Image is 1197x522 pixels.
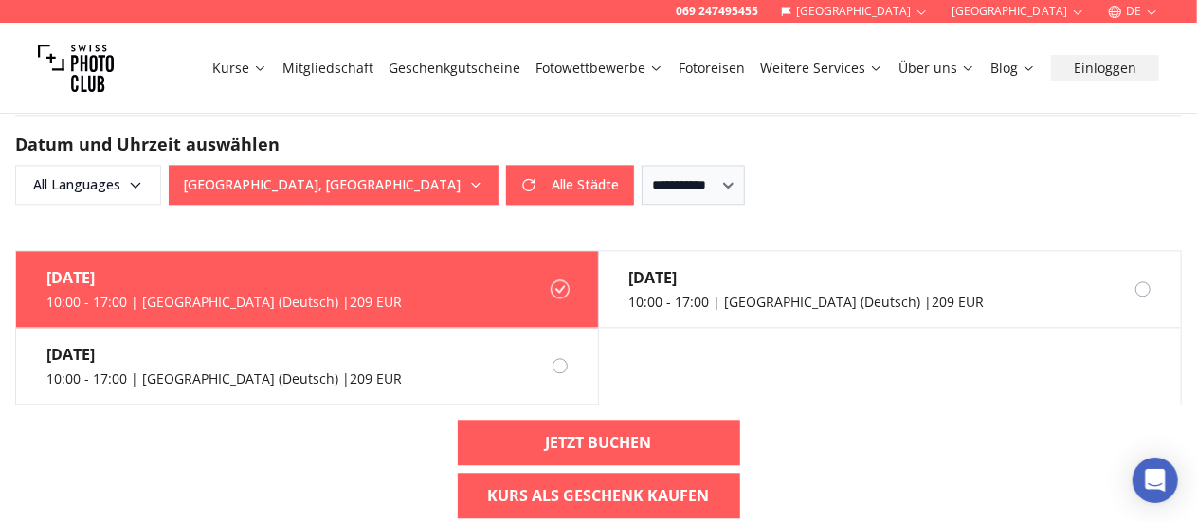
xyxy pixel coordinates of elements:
[275,55,381,81] button: Mitgliedschaft
[546,431,652,454] b: Jetzt buchen
[458,473,740,518] a: Kurs als Geschenk kaufen
[46,293,402,312] div: 10:00 - 17:00 | [GEOGRAPHIC_DATA] (Deutsch) | 209 EUR
[671,55,753,81] button: Fotoreisen
[15,165,161,205] button: All Languages
[506,165,634,205] button: Alle Städte
[1133,458,1178,503] div: Open Intercom Messenger
[46,343,402,366] div: [DATE]
[760,59,883,78] a: Weitere Services
[629,293,985,312] div: 10:00 - 17:00 | [GEOGRAPHIC_DATA] (Deutsch) | 209 EUR
[205,55,275,81] button: Kurse
[990,59,1036,78] a: Blog
[753,55,891,81] button: Weitere Services
[891,55,983,81] button: Über uns
[488,484,710,507] b: Kurs als Geschenk kaufen
[898,59,975,78] a: Über uns
[1051,55,1159,81] button: Einloggen
[458,420,740,465] a: Jetzt buchen
[282,59,373,78] a: Mitgliedschaft
[15,131,1182,157] h2: Datum und Uhrzeit auswählen
[629,266,985,289] div: [DATE]
[212,59,267,78] a: Kurse
[18,168,158,202] span: All Languages
[46,369,402,388] div: 10:00 - 17:00 | [GEOGRAPHIC_DATA] (Deutsch) | 209 EUR
[983,55,1043,81] button: Blog
[389,59,520,78] a: Geschenkgutscheine
[528,55,671,81] button: Fotowettbewerbe
[169,165,499,205] button: [GEOGRAPHIC_DATA], [GEOGRAPHIC_DATA]
[679,59,745,78] a: Fotoreisen
[381,55,528,81] button: Geschenkgutscheine
[46,266,402,289] div: [DATE]
[676,4,758,19] a: 069 247495455
[535,59,663,78] a: Fotowettbewerbe
[38,30,114,106] img: Swiss photo club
